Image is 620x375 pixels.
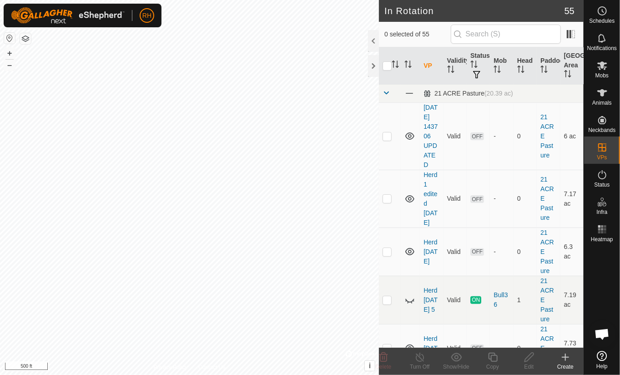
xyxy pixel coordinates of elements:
td: Valid [444,170,467,228]
td: 7.73 ac [560,324,584,372]
input: Search (S) [451,25,561,44]
span: i [369,362,371,370]
h2: In Rotation [384,5,565,16]
th: Status [467,47,490,85]
th: VP [420,47,443,85]
span: Animals [592,100,612,106]
p-sorticon: Activate to sort [447,67,454,74]
span: Delete [376,364,392,370]
p-sorticon: Activate to sort [494,67,501,74]
span: ON [470,296,481,304]
td: Valid [444,228,467,276]
th: Mob [490,47,513,85]
div: Open chat [589,320,616,348]
a: [DATE] 143706 UPDATED [423,104,438,168]
span: Help [596,364,608,369]
span: Mobs [595,73,609,78]
td: 0 [514,102,537,170]
td: 7.17 ac [560,170,584,228]
a: 21 ACRE Pasture [540,176,554,221]
span: 55 [565,4,575,18]
p-sorticon: Activate to sort [540,67,548,74]
span: OFF [470,345,484,352]
div: Copy [474,363,511,371]
span: VPs [597,155,607,160]
span: Schedules [589,18,615,24]
div: - [494,247,509,257]
th: Paddock [537,47,560,85]
button: + [4,48,15,59]
div: Show/Hide [438,363,474,371]
td: 0 [514,324,537,372]
span: Neckbands [588,127,615,133]
td: 7.19 ac [560,276,584,324]
div: Turn Off [402,363,438,371]
div: - [494,194,509,203]
button: – [4,60,15,71]
span: Notifications [587,46,617,51]
a: 21 ACRE Pasture [540,229,554,274]
span: Heatmap [591,237,613,242]
td: 0 [514,228,537,276]
span: (20.39 ac) [484,90,513,97]
span: OFF [470,248,484,256]
img: Gallagher Logo [11,7,125,24]
a: 21 ACRE Pasture [540,277,554,323]
th: Validity [444,47,467,85]
p-sorticon: Activate to sort [564,71,571,79]
td: Valid [444,276,467,324]
div: Create [547,363,584,371]
div: - [494,344,509,353]
span: 0 selected of 55 [384,30,450,39]
div: Bull36 [494,290,509,309]
span: OFF [470,195,484,203]
a: 21 ACRE Pasture [540,325,554,371]
a: Herd [DATE] [423,335,438,361]
p-sorticon: Activate to sort [404,62,412,69]
p-sorticon: Activate to sort [517,67,524,74]
a: Herd 1 edited [DATE] [423,171,438,226]
td: 6.3 ac [560,228,584,276]
p-sorticon: Activate to sort [470,62,478,69]
a: Herd [DATE] [423,238,438,265]
td: Valid [444,324,467,372]
a: 21 ACRE Pasture [540,113,554,159]
td: 0 [514,170,537,228]
a: Privacy Policy [154,363,188,371]
p-sorticon: Activate to sort [392,62,399,69]
td: 1 [514,276,537,324]
div: - [494,132,509,141]
td: Valid [444,102,467,170]
th: [GEOGRAPHIC_DATA] Area [560,47,584,85]
span: Status [594,182,610,187]
a: Contact Us [198,363,225,371]
td: 6 ac [560,102,584,170]
span: RH [142,11,151,20]
a: Herd [DATE] 5 [423,287,438,313]
span: Infra [596,209,607,215]
div: Edit [511,363,547,371]
th: Head [514,47,537,85]
a: Help [584,347,620,373]
button: Reset Map [4,33,15,44]
span: OFF [470,132,484,140]
button: i [365,361,375,371]
div: 21 ACRE Pasture [423,90,513,97]
button: Map Layers [20,33,31,44]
